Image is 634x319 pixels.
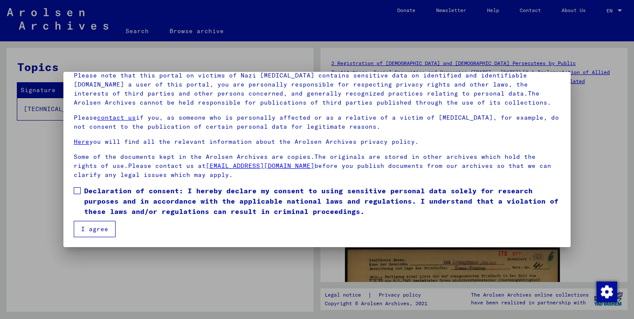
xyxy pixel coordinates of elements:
span: Declaration of consent: I hereby declare my consent to using sensitive personal data solely for r... [84,186,560,217]
img: Change consent [596,282,617,302]
p: Please if you, as someone who is personally affected or as a relative of a victim of [MEDICAL_DAT... [74,113,560,131]
a: Here [74,138,89,146]
button: I agree [74,221,116,237]
p: you will find all the relevant information about the Arolsen Archives privacy policy. [74,137,560,146]
p: Please note that this portal on victims of Nazi [MEDICAL_DATA] contains sensitive data on identif... [74,71,560,107]
div: Change consent [596,281,617,302]
p: Some of the documents kept in the Arolsen Archives are copies.The originals are stored in other a... [74,152,560,180]
a: [EMAIL_ADDRESS][DOMAIN_NAME] [206,162,314,170]
a: contact us [97,114,136,121]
